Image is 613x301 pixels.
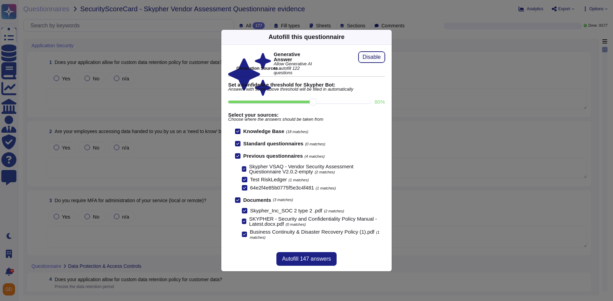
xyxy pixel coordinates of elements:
[358,52,385,63] button: Disable
[286,130,308,134] span: (18 matches)
[305,142,325,146] span: (0 matches)
[250,229,374,235] span: Business Continuity & Disaster Recovery Policy (1).pdf
[375,99,385,104] label: 80 %
[282,256,331,262] span: Autofill 147 answers
[316,186,336,190] span: (1 matches)
[363,54,381,60] span: Disable
[276,252,336,266] button: Autofill 147 answers
[243,197,271,202] b: Documents
[228,82,385,87] b: Set a confidence threshold for Skypher Bot:
[236,66,281,71] b: Generation Sources :
[324,209,344,213] span: (2 matches)
[249,216,377,227] span: SKYPHER - Security and Confidentiality Policy Manual - Latest.docx.pdf
[273,198,293,202] span: (3 matches)
[286,222,306,226] span: (0 matches)
[228,87,385,92] span: Answers with score above threshold will be filled in automatically
[269,32,344,42] div: Autofill this questionnaire
[250,176,287,182] span: Test RiskLedger
[228,117,385,122] span: Choose where the answers should be taken from
[304,154,325,158] span: (4 matches)
[315,170,335,174] span: (2 matches)
[274,62,316,75] span: Allow Generative AI to autofill 122 questions
[250,185,314,191] span: 64e2f4e85b0775f5e3c4f481
[243,141,303,146] b: Standard questionnaires
[243,128,284,134] b: Knowledge Base
[289,178,309,182] span: (1 matches)
[243,153,303,159] b: Previous questionnaires
[228,112,385,117] b: Select your sources:
[250,208,322,213] span: Skypher_Inc_SOC 2 type 2 .pdf
[274,52,316,62] b: Generative Answer
[249,163,353,174] span: Skypher VSAQ - Vendor Security Assessment Questionnaire V2.0.2-empty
